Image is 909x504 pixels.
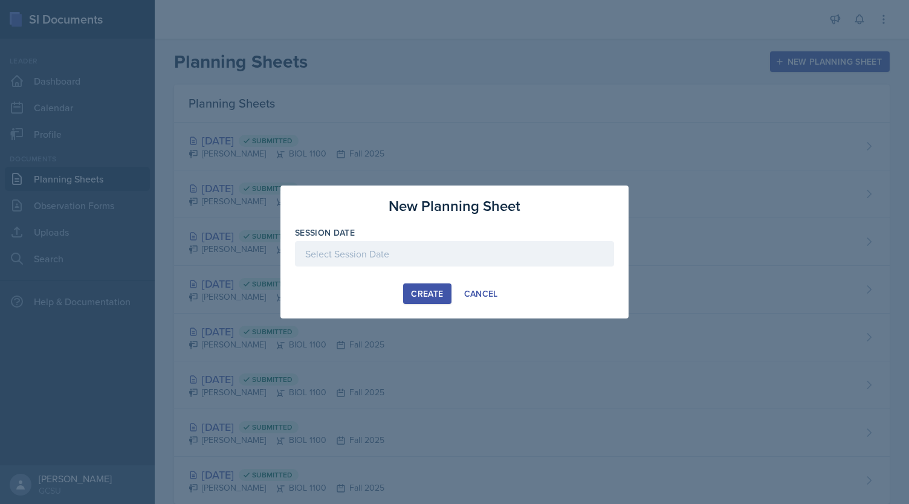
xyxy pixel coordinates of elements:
[403,283,451,304] button: Create
[389,195,520,217] h3: New Planning Sheet
[456,283,506,304] button: Cancel
[411,289,443,299] div: Create
[464,289,498,299] div: Cancel
[295,227,355,239] label: Session Date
